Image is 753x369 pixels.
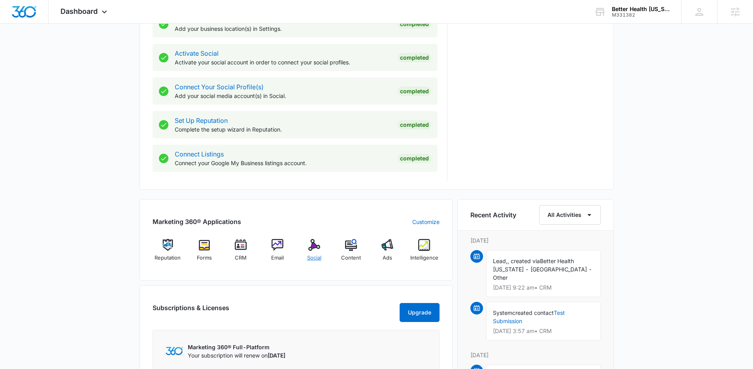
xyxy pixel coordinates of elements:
[166,347,183,355] img: Marketing 360 Logo
[299,239,330,267] a: Social
[262,239,293,267] a: Email
[470,236,601,245] p: [DATE]
[470,351,601,359] p: [DATE]
[175,24,391,33] p: Add your business location(s) in Settings.
[307,254,321,262] span: Social
[336,239,366,267] a: Content
[268,352,285,359] span: [DATE]
[398,154,431,163] div: Completed
[398,53,431,62] div: Completed
[383,254,392,262] span: Ads
[188,351,285,360] p: Your subscription will renew on
[175,150,224,158] a: Connect Listings
[470,210,516,220] h6: Recent Activity
[398,120,431,130] div: Completed
[60,7,98,15] span: Dashboard
[175,159,391,167] p: Connect your Google My Business listings account.
[539,205,601,225] button: All Activities
[175,49,219,57] a: Activate Social
[410,254,438,262] span: Intelligence
[409,239,440,267] a: Intelligence
[175,83,264,91] a: Connect Your Social Profile(s)
[372,239,403,267] a: Ads
[153,239,183,267] a: Reputation
[612,12,670,18] div: account id
[398,87,431,96] div: Completed
[153,303,229,319] h2: Subscriptions & Licenses
[612,6,670,12] div: account name
[493,309,512,316] span: System
[341,254,361,262] span: Content
[493,328,594,334] p: [DATE] 3:57 am • CRM
[175,125,391,134] p: Complete the setup wizard in Reputation.
[235,254,247,262] span: CRM
[188,343,285,351] p: Marketing 360® Full-Platform
[153,217,241,226] h2: Marketing 360® Applications
[493,258,508,264] span: Lead,
[155,254,181,262] span: Reputation
[175,117,228,124] a: Set Up Reputation
[412,218,440,226] a: Customize
[400,303,440,322] button: Upgrade
[398,19,431,29] div: Completed
[175,58,391,66] p: Activate your social account in order to connect your social profiles.
[197,254,212,262] span: Forms
[175,92,391,100] p: Add your social media account(s) in Social.
[508,258,540,264] span: , created via
[493,285,594,290] p: [DATE] 9:22 am • CRM
[189,239,219,267] a: Forms
[271,254,284,262] span: Email
[493,258,592,281] span: Better Health [US_STATE] - [GEOGRAPHIC_DATA] - Other
[226,239,256,267] a: CRM
[512,309,554,316] span: created contact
